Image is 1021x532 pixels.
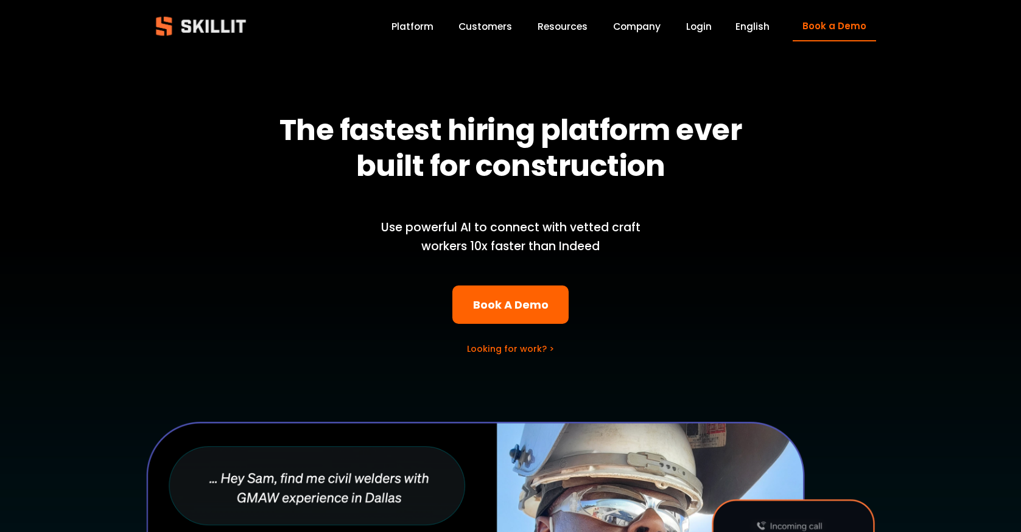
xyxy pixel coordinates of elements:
a: Company [613,18,661,35]
img: Skillit [146,8,256,44]
a: Looking for work? > [467,343,554,355]
a: Customers [458,18,512,35]
a: Book a Demo [793,12,875,41]
a: folder dropdown [538,18,588,35]
p: Use powerful AI to connect with vetted craft workers 10x faster than Indeed [360,219,661,256]
span: English [735,19,770,33]
a: Book A Demo [452,285,569,324]
strong: The fastest hiring platform ever built for construction [279,110,748,186]
div: language picker [735,18,770,35]
span: Resources [538,19,588,33]
a: Login [686,18,712,35]
a: Platform [391,18,433,35]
